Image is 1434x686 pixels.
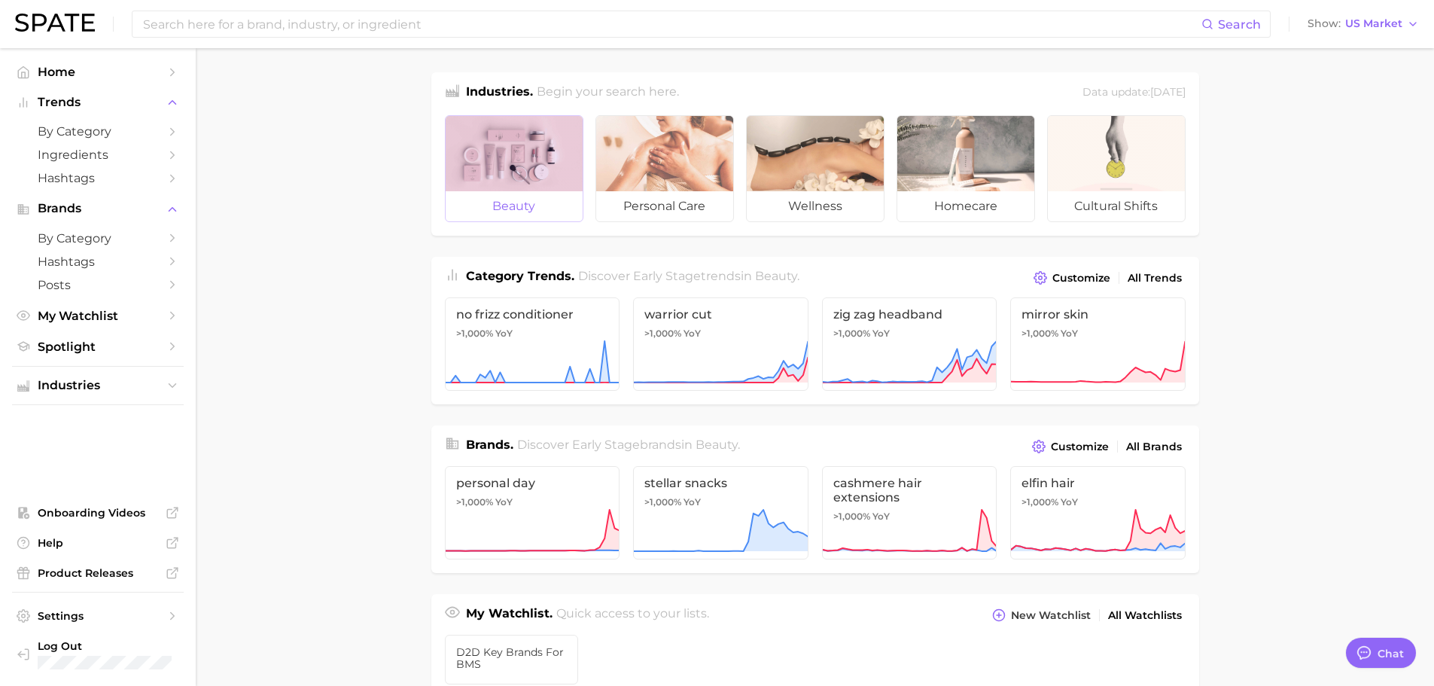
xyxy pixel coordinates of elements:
h2: Begin your search here. [537,83,679,103]
span: Spotlight [38,340,158,354]
a: warrior cut>1,000% YoY [633,297,808,391]
span: by Category [38,231,158,245]
span: YoY [684,496,701,508]
span: All Watchlists [1108,609,1182,622]
span: Customize [1052,272,1110,285]
span: >1,000% [456,328,493,339]
span: US Market [1345,20,1402,28]
button: Customize [1030,267,1113,288]
a: Home [12,60,184,84]
a: by Category [12,227,184,250]
a: D2D Key Brands for BMS [445,635,579,684]
a: personal day>1,000% YoY [445,466,620,559]
a: All Watchlists [1104,605,1186,626]
span: cashmere hair extensions [833,476,986,505]
a: Posts [12,273,184,297]
span: Industries [38,379,158,392]
a: by Category [12,120,184,143]
span: Onboarding Videos [38,506,158,520]
span: beauty [755,269,797,283]
span: Trends [38,96,158,109]
span: personal care [596,191,733,221]
a: Spotlight [12,335,184,358]
span: wellness [747,191,884,221]
span: homecare [897,191,1034,221]
span: Posts [38,278,158,292]
span: zig zag headband [833,307,986,322]
span: Log Out [38,639,172,653]
span: beauty [446,191,583,221]
img: SPATE [15,14,95,32]
button: New Watchlist [988,605,1094,626]
button: Brands [12,197,184,220]
span: warrior cut [644,307,797,322]
a: Onboarding Videos [12,502,184,524]
span: My Watchlist [38,309,158,323]
a: elfin hair>1,000% YoY [1010,466,1186,559]
span: Product Releases [38,566,158,580]
span: All Brands [1126,441,1182,453]
a: stellar snacks>1,000% YoY [633,466,808,559]
span: cultural shifts [1048,191,1185,221]
span: YoY [1061,328,1078,340]
span: no frizz conditioner [456,307,609,322]
span: Hashtags [38,171,158,185]
h2: Quick access to your lists. [556,605,709,626]
h1: My Watchlist. [466,605,553,626]
span: Brands . [466,438,513,452]
h1: Industries. [466,83,533,103]
span: YoY [872,328,890,340]
span: YoY [1061,496,1078,508]
div: Data update: [DATE] [1082,83,1186,103]
span: >1,000% [833,328,870,339]
span: Customize [1051,441,1109,453]
button: Customize [1028,436,1112,457]
span: New Watchlist [1011,609,1091,622]
span: D2D Key Brands for BMS [456,646,568,670]
span: Search [1218,17,1261,32]
span: YoY [495,496,513,508]
span: Brands [38,202,158,215]
span: Discover Early Stage trends in . [578,269,799,283]
span: >1,000% [833,511,870,522]
span: >1,000% [644,496,681,508]
span: Settings [38,609,158,623]
a: personal care [595,115,734,222]
span: beauty [696,438,738,452]
span: YoY [495,328,513,340]
span: >1,000% [1021,496,1058,508]
a: All Brands [1122,437,1186,457]
input: Search here for a brand, industry, or ingredient [142,11,1201,37]
span: Ingredients [38,148,158,162]
span: mirror skin [1021,307,1174,322]
a: Hashtags [12,166,184,190]
a: All Trends [1124,268,1186,288]
a: Ingredients [12,143,184,166]
span: elfin hair [1021,476,1174,490]
a: zig zag headband>1,000% YoY [822,297,997,391]
a: homecare [897,115,1035,222]
a: cashmere hair extensions>1,000% YoY [822,466,997,559]
span: Category Trends . [466,269,574,283]
a: Hashtags [12,250,184,273]
a: wellness [746,115,884,222]
button: Industries [12,374,184,397]
a: My Watchlist [12,304,184,328]
a: no frizz conditioner>1,000% YoY [445,297,620,391]
span: All Trends [1128,272,1182,285]
a: mirror skin>1,000% YoY [1010,297,1186,391]
a: Help [12,532,184,554]
span: stellar snacks [644,476,797,490]
span: >1,000% [1021,328,1058,339]
span: Hashtags [38,255,158,269]
span: >1,000% [644,328,681,339]
button: ShowUS Market [1304,14,1423,34]
a: Product Releases [12,562,184,584]
span: >1,000% [456,496,493,508]
span: Help [38,536,158,550]
span: personal day [456,476,609,490]
a: beauty [445,115,583,222]
span: Discover Early Stage brands in . [517,438,740,452]
span: Show [1308,20,1341,28]
a: cultural shifts [1047,115,1186,222]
